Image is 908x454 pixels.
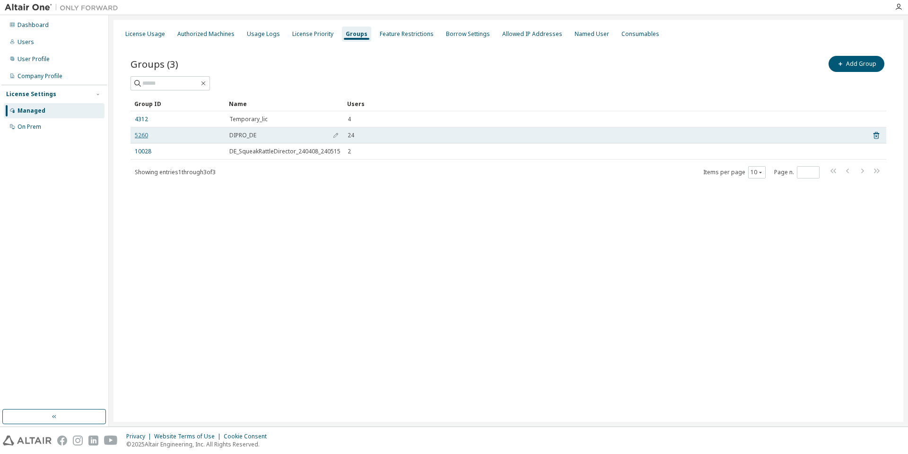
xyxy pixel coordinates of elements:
[57,436,67,445] img: facebook.svg
[134,96,221,111] div: Group ID
[229,116,268,123] span: Temporary_lic
[104,436,118,445] img: youtube.svg
[135,148,151,155] a: 10028
[131,57,178,71] span: Groups (3)
[829,56,884,72] button: Add Group
[229,96,340,111] div: Name
[5,3,123,12] img: Altair One
[751,169,763,176] button: 10
[347,96,860,111] div: Users
[247,30,280,38] div: Usage Logs
[88,436,98,445] img: linkedin.svg
[348,116,351,123] span: 4
[135,116,148,123] a: 4312
[126,433,154,440] div: Privacy
[154,433,224,440] div: Website Terms of Use
[502,30,562,38] div: Allowed IP Addresses
[126,440,272,448] p: © 2025 Altair Engineering, Inc. All Rights Reserved.
[17,107,45,115] div: Managed
[348,132,354,139] span: 24
[17,123,41,131] div: On Prem
[135,132,148,139] a: 5260
[73,436,83,445] img: instagram.svg
[17,38,34,46] div: Users
[177,30,235,38] div: Authorized Machines
[346,30,367,38] div: Groups
[380,30,434,38] div: Feature Restrictions
[6,90,56,98] div: License Settings
[17,72,62,80] div: Company Profile
[621,30,659,38] div: Consumables
[3,436,52,445] img: altair_logo.svg
[348,148,351,155] span: 2
[229,148,340,155] span: DE_SqueakRattleDirector_240408_240515
[229,132,256,139] span: DIPRO_DE
[125,30,165,38] div: License Usage
[575,30,609,38] div: Named User
[224,433,272,440] div: Cookie Consent
[703,166,766,178] span: Items per page
[774,166,820,178] span: Page n.
[17,21,49,29] div: Dashboard
[292,30,333,38] div: License Priority
[17,55,50,63] div: User Profile
[135,168,216,176] span: Showing entries 1 through 3 of 3
[446,30,490,38] div: Borrow Settings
